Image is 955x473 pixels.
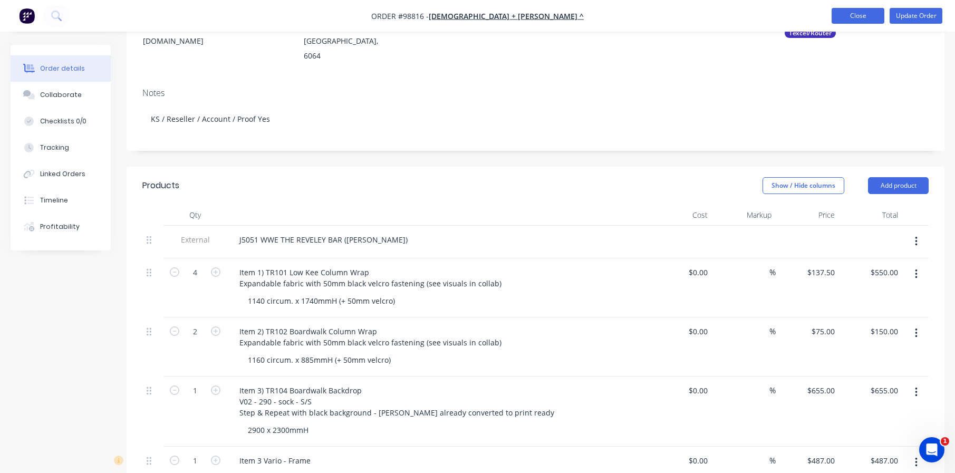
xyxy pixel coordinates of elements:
[839,205,902,226] div: Total
[776,205,839,226] div: Price
[11,214,111,240] button: Profitability
[649,205,712,226] div: Cost
[769,266,776,278] span: %
[40,169,85,179] div: Linked Orders
[763,177,844,194] button: Show / Hide columns
[231,232,416,247] div: J5051 WWE THE REVELEY BAR ([PERSON_NAME])
[785,28,836,38] div: Texcel/Router
[142,179,179,192] div: Products
[40,64,85,73] div: Order details
[890,8,942,24] button: Update Order
[142,103,929,135] div: KS / Reseller / Account / Proof Yes
[11,108,111,134] button: Checklists 0/0
[168,234,223,245] span: External
[40,196,68,205] div: Timeline
[231,265,510,291] div: Item 1) TR101 Low Kee Column Wrap Expandable fabric with 50mm black velcro fastening (see visuals...
[429,11,584,21] a: [DEMOGRAPHIC_DATA] + [PERSON_NAME] ^
[919,437,944,462] iframe: Intercom live chat
[11,187,111,214] button: Timeline
[40,90,82,100] div: Collaborate
[11,134,111,161] button: Tracking
[142,88,929,98] div: Notes
[868,177,929,194] button: Add product
[769,384,776,397] span: %
[11,82,111,108] button: Collaborate
[40,222,80,231] div: Profitability
[40,117,86,126] div: Checklists 0/0
[832,8,884,24] button: Close
[769,455,776,467] span: %
[231,453,319,468] div: Item 3 Vario - Frame
[239,293,403,308] div: 1140 circum. x 1740mmH (+ 50mm velcro)
[231,383,563,420] div: Item 3) TR104 Boardwalk Backdrop V02 - 290 - sock - S/S Step & Repeat with black background - [PE...
[231,324,510,350] div: Item 2) TR102 Boardwalk Column Wrap Expandable fabric with 50mm black velcro fastening (see visua...
[304,4,391,63] div: [GEOGRAPHIC_DATA], [GEOGRAPHIC_DATA], [GEOGRAPHIC_DATA], 6064
[40,143,69,152] div: Tracking
[371,11,429,21] span: Order #98816 -
[163,205,227,226] div: Qty
[712,205,775,226] div: Markup
[769,325,776,337] span: %
[941,437,949,446] span: 1
[239,352,399,368] div: 1160 circum. x 885mmH (+ 50mm velcro)
[19,8,35,24] img: Factory
[11,55,111,82] button: Order details
[11,161,111,187] button: Linked Orders
[239,422,317,438] div: 2900 x 2300mmH
[143,19,230,49] div: [EMAIL_ADDRESS][DOMAIN_NAME]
